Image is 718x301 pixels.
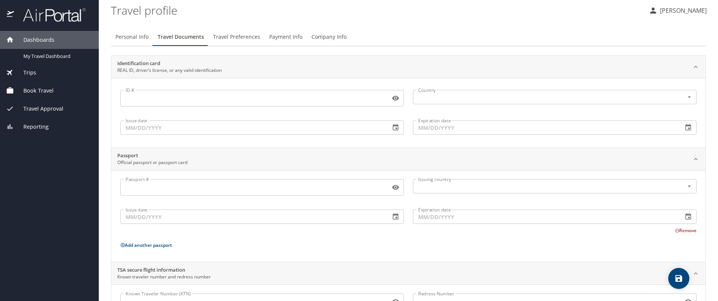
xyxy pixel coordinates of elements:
button: Open [685,93,694,102]
h2: Passport [117,152,187,160]
span: My Travel Dashboard [23,53,90,60]
button: [PERSON_NAME] [646,4,710,17]
button: save [668,268,689,289]
p: [PERSON_NAME] [658,6,707,15]
input: MM/DD/YYYY [120,210,384,224]
h2: Identification card [117,60,222,67]
div: Profile [111,28,706,46]
input: MM/DD/YYYY [413,210,677,224]
span: Trips [14,68,36,77]
div: TSA secure flight informationKnown traveler number and redress number [111,262,706,285]
h2: TSA secure flight information [117,266,211,274]
p: REAL ID, driver’s license, or any valid identification [117,67,222,74]
span: Company Info [311,32,347,42]
span: Reporting [14,123,49,131]
span: Payment Info [269,32,302,42]
span: Travel Documents [158,32,204,42]
img: airportal-logo.png [15,8,86,22]
input: MM/DD/YYYY [120,120,384,135]
span: Personal Info [115,32,149,42]
img: icon-airportal.png [7,8,15,22]
div: PassportOfficial passport or passport card [111,170,706,262]
div: Identification cardREAL ID, driver’s license, or any valid identification [111,78,706,147]
input: MM/DD/YYYY [413,120,677,135]
span: Travel Approval [14,105,63,113]
p: Official passport or passport card [117,159,187,166]
span: Travel Preferences [213,32,260,42]
p: Known traveler number and redress number [117,274,211,280]
button: Open [685,182,694,191]
div: PassportOfficial passport or passport card [111,148,706,170]
span: Book Travel [14,87,54,95]
div: Identification cardREAL ID, driver’s license, or any valid identification [111,56,706,78]
button: Add another passport [120,242,172,248]
span: Dashboards [14,36,54,44]
button: Remove [675,227,697,234]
